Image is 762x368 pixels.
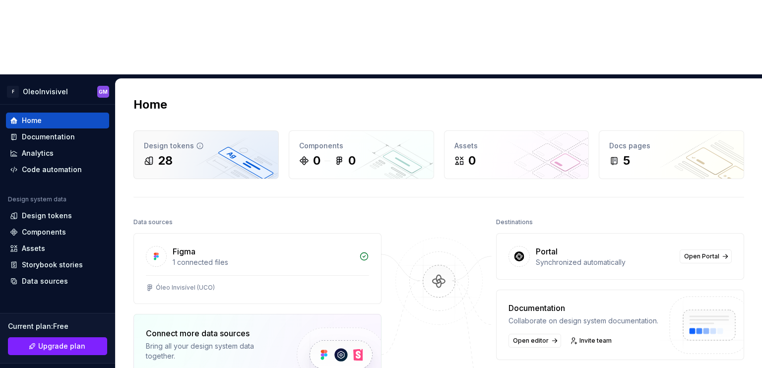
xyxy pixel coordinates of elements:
span: Upgrade plan [38,341,85,351]
div: 5 [623,153,630,169]
a: Assets0 [444,130,589,179]
a: Data sources [6,273,109,289]
a: Storybook stories [6,257,109,273]
div: Design tokens [144,141,268,151]
div: Docs pages [609,141,734,151]
div: Data sources [22,276,68,286]
div: F [7,86,19,98]
div: Portal [536,245,558,257]
a: Design tokens28 [133,130,279,179]
div: Current plan : Free [8,321,107,331]
a: Open editor [508,334,561,348]
div: 0 [468,153,476,169]
span: Invite team [579,337,612,345]
a: Invite team [567,334,616,348]
div: GM [99,88,108,96]
a: Documentation [6,129,109,145]
div: Code automation [22,165,82,175]
div: Bring all your design system data together. [146,341,280,361]
a: Upgrade plan [8,337,107,355]
a: Docs pages5 [599,130,744,179]
a: Open Portal [680,249,732,263]
div: Assets [454,141,579,151]
a: Home [6,113,109,128]
div: Destinations [496,215,533,229]
div: Storybook stories [22,260,83,270]
div: OleoInvisivel [23,87,68,97]
div: Components [22,227,66,237]
div: 1 connected files [173,257,353,267]
div: Design tokens [22,211,72,221]
a: Analytics [6,145,109,161]
div: Data sources [133,215,173,229]
button: FOleoInvisivelGM [2,81,113,102]
div: 0 [348,153,356,169]
div: Synchronized automatically [536,257,674,267]
span: Open Portal [684,252,719,260]
a: Code automation [6,162,109,178]
div: Analytics [22,148,54,158]
span: Open editor [513,337,549,345]
div: Connect more data sources [146,327,280,339]
div: Figma [173,245,195,257]
a: Components [6,224,109,240]
a: Assets [6,241,109,256]
a: Figma1 connected filesÓleo Invisível (UCO) [133,233,381,304]
a: Design tokens [6,208,109,224]
div: Home [22,116,42,125]
div: Documentation [22,132,75,142]
div: Assets [22,244,45,253]
div: Collaborate on design system documentation. [508,316,658,326]
div: Documentation [508,302,658,314]
h2: Home [133,97,167,113]
div: 0 [313,153,320,169]
div: 28 [158,153,173,169]
div: Components [299,141,424,151]
a: Components00 [289,130,434,179]
div: Design system data [8,195,66,203]
div: Óleo Invisível (UCO) [156,284,215,292]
